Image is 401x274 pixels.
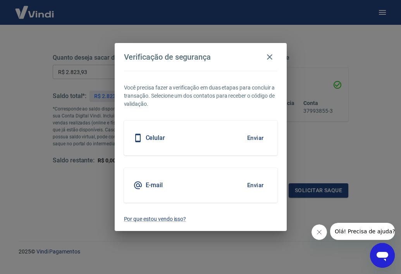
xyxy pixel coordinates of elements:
iframe: Fechar mensagem [312,224,327,240]
iframe: Botão para abrir a janela de mensagens [370,243,395,268]
button: Enviar [243,130,268,146]
a: Por que estou vendo isso? [124,215,277,223]
h5: Celular [146,134,165,142]
iframe: Mensagem da empresa [330,223,395,240]
span: Olá! Precisa de ajuda? [5,5,65,12]
p: Você precisa fazer a verificação em duas etapas para concluir a transação. Selecione um dos conta... [124,84,277,108]
h4: Verificação de segurança [124,52,211,62]
h5: E-mail [146,181,163,189]
button: Enviar [243,177,268,193]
